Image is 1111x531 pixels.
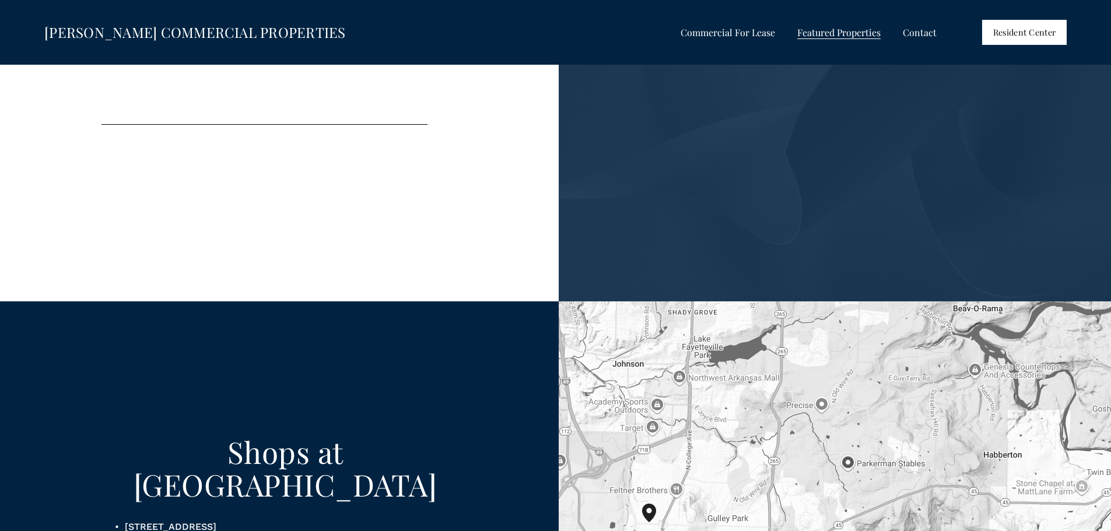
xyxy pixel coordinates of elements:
a: folder dropdown [681,24,775,41]
a: [PERSON_NAME] COMMERCIAL PROPERTIES [44,23,345,41]
a: folder dropdown [797,24,881,41]
a: Contact [903,24,937,41]
h2: Shops at [GEOGRAPHIC_DATA] [101,435,469,501]
span: Featured Properties [797,25,881,40]
a: Resident Center [982,20,1067,44]
span: Commercial For Lease [681,25,775,40]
